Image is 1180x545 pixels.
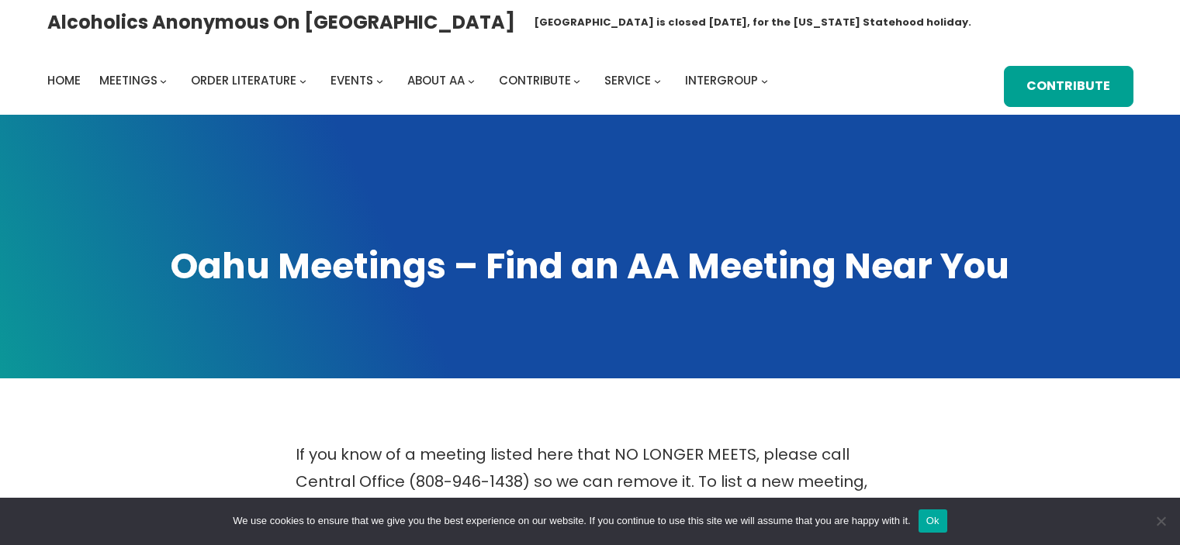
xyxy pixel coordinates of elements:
[296,441,885,523] p: If you know of a meeting listed here that NO LONGER MEETS, please call Central Office (808-946-14...
[761,78,768,85] button: Intergroup submenu
[919,509,947,533] button: Ok
[499,70,571,91] a: Contribute
[534,15,971,30] h1: [GEOGRAPHIC_DATA] is closed [DATE], for the [US_STATE] Statehood holiday.
[47,5,515,39] a: Alcoholics Anonymous on [GEOGRAPHIC_DATA]
[47,70,81,91] a: Home
[47,70,773,91] nav: Intergroup
[1004,66,1133,107] a: Contribute
[685,70,758,91] a: Intergroup
[376,78,383,85] button: Events submenu
[407,72,465,88] span: About AA
[191,72,296,88] span: Order Literature
[604,72,651,88] span: Service
[604,70,651,91] a: Service
[99,70,157,91] a: Meetings
[654,78,661,85] button: Service submenu
[330,72,373,88] span: Events
[47,72,81,88] span: Home
[407,70,465,91] a: About AA
[99,72,157,88] span: Meetings
[499,72,571,88] span: Contribute
[47,242,1133,290] h1: Oahu Meetings – Find an AA Meeting Near You
[160,78,167,85] button: Meetings submenu
[468,78,475,85] button: About AA submenu
[1153,513,1168,529] span: No
[685,72,758,88] span: Intergroup
[233,513,910,529] span: We use cookies to ensure that we give you the best experience on our website. If you continue to ...
[299,78,306,85] button: Order Literature submenu
[330,70,373,91] a: Events
[573,78,580,85] button: Contribute submenu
